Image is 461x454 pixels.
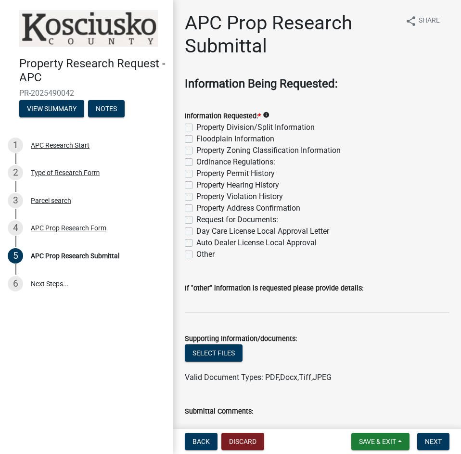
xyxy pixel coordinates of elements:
button: Notes [88,100,125,117]
label: If "other" information is requested please provide details: [185,285,363,292]
div: APC Prop Research Form [31,225,106,231]
span: Share [419,15,440,27]
div: 2 [8,165,23,180]
i: info [263,112,269,118]
div: Parcel search [31,197,71,204]
button: Save & Exit [351,433,410,450]
label: Floodplain Information [196,133,274,145]
span: Save & Exit [359,438,396,445]
label: Other [196,249,215,260]
label: Property Zoning Classification Information [196,145,341,156]
button: Discard [221,433,264,450]
span: Valid Document Types: PDF,Docx,Tiff,JPEG [185,373,332,382]
i: share [405,15,417,27]
div: 1 [8,138,23,153]
div: 6 [8,276,23,291]
button: Next [417,433,449,450]
label: Property Violation History [196,191,283,202]
div: 4 [8,220,23,236]
label: Property Address Confirmation [196,202,300,214]
label: Property Permit History [196,168,275,179]
div: 3 [8,193,23,208]
wm-modal-confirm: Notes [88,105,125,113]
div: Type of Research Form [31,169,100,176]
button: View Summary [19,100,84,117]
span: Back [192,438,210,445]
button: Select files [185,344,243,362]
img: Kosciusko County, Indiana [19,10,158,47]
strong: Information Being Requested: [185,77,338,90]
label: Auto Dealer License Local Approval [196,237,317,249]
label: Request for Documents: [196,214,278,226]
button: Back [185,433,218,450]
label: Property Division/Split Information [196,122,315,133]
span: PR-2025490042 [19,88,154,98]
label: Submittal Comments: [185,408,253,415]
label: Supporting Information/documents: [185,336,297,342]
span: Next [425,438,442,445]
h4: Property Research Request - APC [19,57,166,85]
label: Ordinance Regulations: [196,156,275,168]
div: 5 [8,248,23,264]
label: Information Requested: [185,113,261,120]
wm-modal-confirm: Summary [19,105,84,113]
label: Day Care License Local Approval Letter [196,226,329,237]
h1: APC Prop Research Submittal [185,12,397,58]
button: shareShare [397,12,448,30]
div: APC Prop Research Submittal [31,252,119,259]
div: APC Research Start [31,142,90,149]
label: Property Hearing History [196,179,279,191]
